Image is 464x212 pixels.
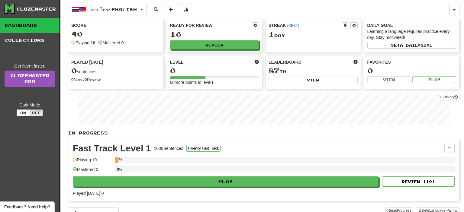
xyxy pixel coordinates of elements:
div: New / Review [71,77,160,83]
span: 87 [269,66,279,75]
div: Ready for Review [170,22,252,28]
div: 1000 Sentences [154,145,183,151]
button: Full History [435,94,459,100]
button: Review (10) [382,176,455,187]
div: sentences [71,67,160,75]
div: Day [269,31,358,39]
span: 0 [71,66,77,75]
span: Leaderboard [269,59,301,65]
button: Review [170,40,259,49]
div: Playing: [71,40,95,46]
div: 10 [170,31,259,38]
button: View [269,77,358,83]
p: In Progress [68,130,459,136]
div: Score [71,22,160,28]
div: Clozemaster [17,6,56,12]
div: th [269,67,358,75]
div: Get fluent faster. [5,63,55,69]
span: This week in points, UTC [353,59,358,65]
div: Mastered: 0 [73,166,112,176]
div: Mastered: [98,40,124,46]
button: View [367,76,411,83]
span: 1 [269,30,274,39]
div: Dark Mode [5,102,55,108]
button: More stats [180,4,192,15]
div: 60 more points to level 1 [170,79,259,85]
div: Daily Goal [367,22,456,28]
strong: 0 [85,77,87,82]
span: Played [DATE]: 0 [73,191,104,196]
button: Seta dailygoal [367,42,456,49]
button: Add sentence to collection [165,4,177,15]
span: Level [170,59,184,65]
span: Open feedback widget [4,204,50,210]
button: Fluency Fast Track [186,145,221,152]
div: 1% [117,157,118,163]
button: Off [30,109,43,116]
div: Fast Track Level 1 [73,144,151,153]
button: Play [412,76,456,83]
button: Play [73,176,379,187]
div: Favorites [367,59,456,65]
span: Score more points to level up [255,59,259,65]
span: Played [DATE] [71,59,103,65]
strong: 10 [91,40,95,45]
a: ClozemasterPro [5,71,55,87]
a: (CEST) [287,24,299,28]
div: 0 [170,67,259,74]
button: ภาษาไทย/English [68,4,147,15]
strong: 0 [121,40,124,45]
strong: 0 [71,77,74,82]
div: 0 [367,67,456,74]
span: a daily [400,43,420,47]
button: Search sentences [150,4,162,15]
button: On [17,109,30,116]
div: Playing: 10 [73,157,112,167]
span: ภาษาไทย / English [90,7,137,12]
div: 40 [71,30,160,38]
div: Learning a language requires practice every day. Stay motivated! [367,28,456,40]
div: Streak [269,22,342,28]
